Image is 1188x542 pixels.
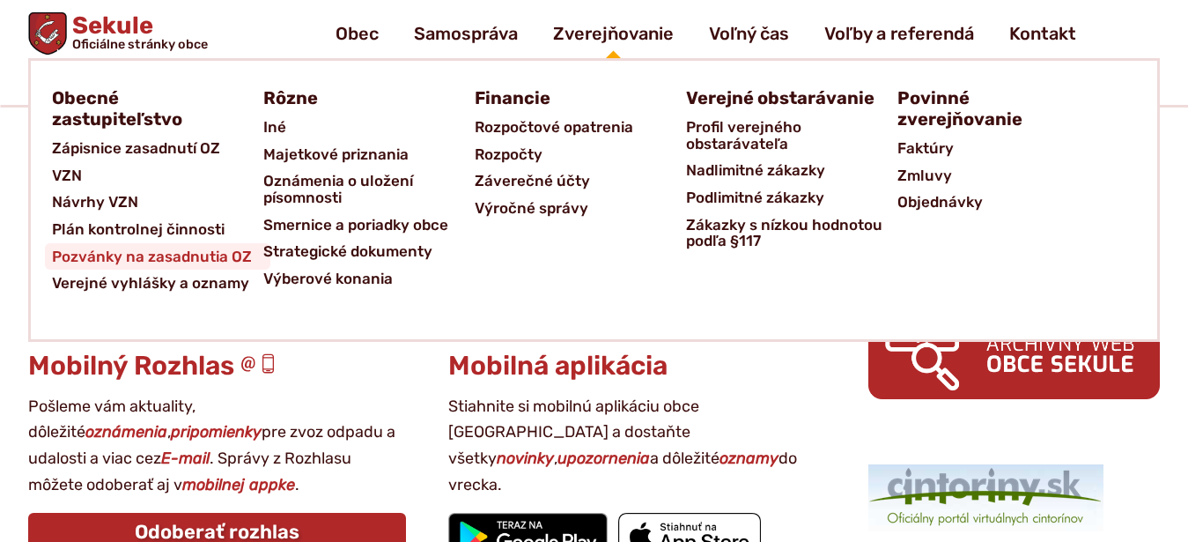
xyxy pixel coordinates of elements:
[686,114,897,157] a: Profil verejného obstarávateľa
[553,9,674,58] a: Zverejňovanie
[557,449,650,468] strong: upozornenia
[475,82,665,114] a: Financie
[686,82,876,114] a: Verejné obstarávanie
[85,422,167,442] strong: oznámenia
[475,141,542,168] span: Rozpočty
[475,195,588,222] span: Výročné správy
[897,189,983,216] span: Objednávky
[263,265,475,293] a: Výberové konania
[52,270,263,297] a: Verejné vyhlášky a oznamy
[263,212,475,239] a: Smernice a poriadky obce
[897,162,952,189] span: Zmluvy
[52,243,263,271] a: Pozvánky na zasadnutia OZ
[686,157,897,184] a: Nadlimitné zákazky
[28,12,207,55] a: Logo Sekule, prejsť na domovskú stránku.
[52,189,263,216] a: Návrhy VZN
[897,135,954,162] span: Faktúry
[897,135,1109,162] a: Faktúry
[66,14,207,51] h1: Sekule
[448,394,826,499] p: Stiahnite si mobilnú aplikáciu obce [GEOGRAPHIC_DATA] a dostaňte všetky , a dôležité do vrecka.
[28,12,66,55] img: Prejsť na domovskú stránku
[475,195,686,222] a: Výročné správy
[52,216,225,243] span: Plán kontrolnej činnosti
[897,162,1109,189] a: Zmluvy
[868,305,1160,399] img: archiv.png
[263,82,454,114] a: Rôzne
[52,135,220,162] span: Zápisnice zasadnutí OZ
[414,9,518,58] a: Samospráva
[263,114,475,141] a: Iné
[1009,9,1076,58] a: Kontakt
[263,167,475,211] a: Oznámenia o uložení písomnosti
[52,162,263,189] a: VZN
[52,189,138,216] span: Návrhy VZN
[52,162,82,189] span: VZN
[824,9,974,58] a: Voľby a referendá
[52,135,263,162] a: Zápisnice zasadnutí OZ
[497,449,554,468] strong: novinky
[868,464,1103,531] img: 1.png
[475,114,633,141] span: Rozpočtové opatrenia
[263,114,286,141] span: Iné
[263,212,448,239] span: Smernice a poriadky obce
[263,141,475,168] a: Majetkové priznania
[897,189,1109,216] a: Objednávky
[686,184,897,212] a: Podlimitné zákazky
[52,82,242,135] a: Obecné zastupiteľstvo
[448,352,826,381] h3: Mobilná aplikácia
[475,114,686,141] a: Rozpočtové opatrenia
[263,82,318,114] span: Rôzne
[686,184,824,212] span: Podlimitné zákazky
[263,238,432,265] span: Strategické dokumenty
[475,167,686,195] a: Záverečné účty
[72,38,208,50] span: Oficiálne stránky obce
[263,265,393,293] span: Výberové konania
[263,238,475,265] a: Strategické dokumenty
[182,475,295,494] strong: mobilnej appke
[475,167,590,195] span: Záverečné účty
[686,82,874,114] span: Verejné obstarávanie
[161,449,210,468] strong: E-mail
[686,212,897,255] a: Zákazky s nízkou hodnotou podľa §117
[709,9,789,58] a: Voľný čas
[171,422,262,442] strong: pripomienky
[52,270,249,297] span: Verejné vyhlášky a oznamy
[475,82,550,114] span: Financie
[52,216,263,243] a: Plán kontrolnej činnosti
[28,394,406,499] p: Pošleme vám aktuality, dôležité , pre zvoz odpadu a udalosti a viac cez . Správy z Rozhlasu môžet...
[719,449,778,468] strong: oznamy
[686,157,825,184] span: Nadlimitné zákazky
[52,243,252,271] span: Pozvánky na zasadnutia OZ
[28,352,406,381] h3: Mobilný Rozhlas
[897,82,1088,135] a: Povinné zverejňovanie
[475,141,686,168] a: Rozpočty
[263,141,409,168] span: Majetkové priznania
[336,9,379,58] a: Obec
